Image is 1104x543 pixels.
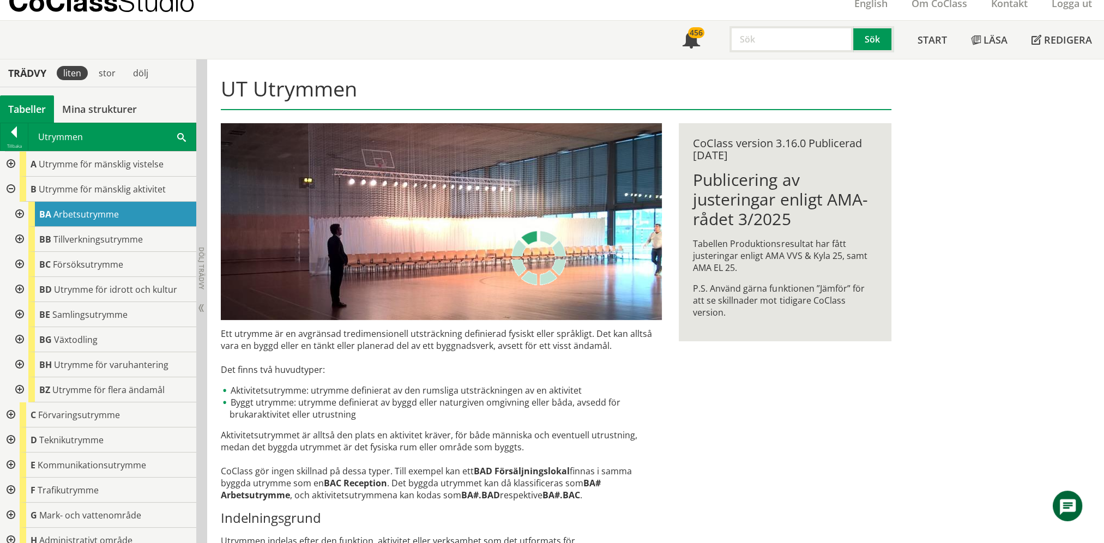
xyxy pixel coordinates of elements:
[31,459,35,471] span: E
[221,123,662,320] img: utrymme.jpg
[221,384,662,396] li: Aktivitetsutrymme: utrymme definierat av den rumsliga utsträckningen av en aktivitet
[31,158,37,170] span: A
[671,21,712,59] a: 456
[52,384,165,396] span: Utrymme för flera ändamål
[1,142,28,150] div: Tillbaka
[39,334,52,346] span: BG
[683,32,700,50] span: Notifikationer
[126,66,155,80] div: dölj
[54,95,145,123] a: Mina strukturer
[53,258,123,270] span: Försöksutrymme
[57,66,88,80] div: liten
[52,309,128,321] span: Samlingsutrymme
[221,76,891,110] h1: UT Utrymmen
[688,27,704,38] div: 456
[39,434,104,446] span: Teknikutrymme
[853,26,894,52] button: Sök
[31,183,37,195] span: B
[324,477,387,489] strong: BAC Reception
[31,434,37,446] span: D
[959,21,1019,59] a: Läsa
[38,484,99,496] span: Trafikutrymme
[1019,21,1104,59] a: Redigera
[177,131,186,142] span: Sök i tabellen
[984,33,1008,46] span: Läsa
[693,238,877,274] p: Tabellen Produktionsresultat har fått justeringar enligt AMA VVS & Kyla 25, samt AMA EL 25.
[28,123,196,150] div: Utrymmen
[918,33,947,46] span: Start
[31,509,37,521] span: G
[38,409,120,421] span: Förvaringsutrymme
[39,233,51,245] span: BB
[221,477,601,501] strong: BA# Arbetsutrymme
[39,258,51,270] span: BC
[729,26,853,52] input: Sök
[693,282,877,318] p: P.S. Använd gärna funktionen ”Jämför” för att se skillnader mot tidigare CoClass version.
[221,396,662,420] li: Byggt utrymme: utrymme definierat av byggd eller naturgiven omgivning eller båda, avsedd för bruk...
[53,208,119,220] span: Arbetsutrymme
[53,233,143,245] span: Tillverkningsutrymme
[693,170,877,229] h1: Publicering av justeringar enligt AMA-rådet 3/2025
[54,334,98,346] span: Växtodling
[39,509,141,521] span: Mark- och vattenområde
[39,359,52,371] span: BH
[474,465,570,477] strong: BAD Försäljningslokal
[39,183,166,195] span: Utrymme för mänsklig aktivitet
[39,283,52,295] span: BD
[906,21,959,59] a: Start
[31,409,36,421] span: C
[693,137,877,161] div: CoClass version 3.16.0 Publicerad [DATE]
[31,484,35,496] span: F
[54,359,168,371] span: Utrymme för varuhantering
[39,158,164,170] span: Utrymme för mänsklig vistelse
[92,66,122,80] div: stor
[1044,33,1092,46] span: Redigera
[39,208,51,220] span: BA
[221,510,662,526] h3: Indelningsgrund
[197,247,206,289] span: Dölj trädvy
[461,489,500,501] strong: BA#.BAD
[39,309,50,321] span: BE
[54,283,177,295] span: Utrymme för idrott och kultur
[39,384,50,396] span: BZ
[2,67,52,79] div: Trädvy
[38,459,146,471] span: Kommunikationsutrymme
[542,489,580,501] strong: BA#.BAC
[511,231,566,285] img: Laddar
